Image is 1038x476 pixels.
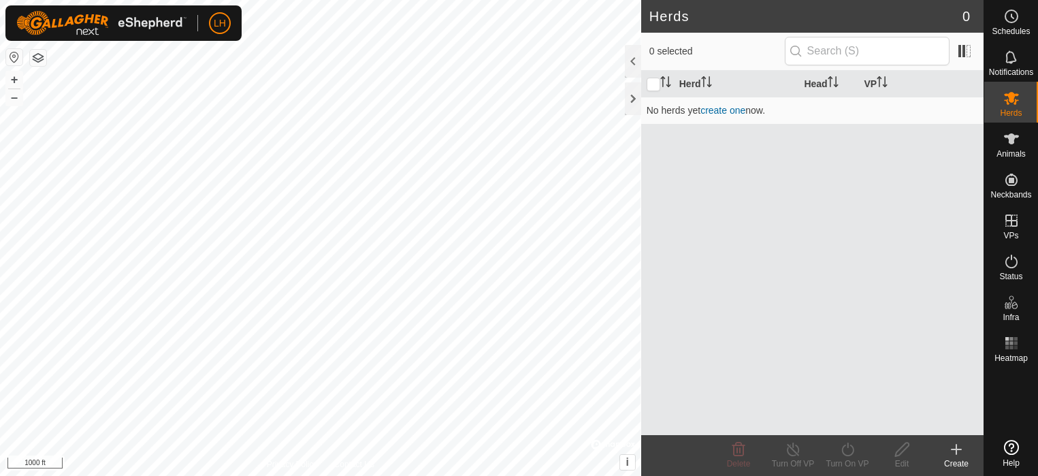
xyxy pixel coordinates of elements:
p-sorticon: Activate to sort [660,78,671,89]
span: Notifications [989,68,1033,76]
h2: Herds [649,8,962,25]
td: No herds yet now. [641,97,984,124]
a: create one [700,105,745,116]
span: Schedules [992,27,1030,35]
button: – [6,89,22,106]
span: Herds [1000,109,1022,117]
button: Reset Map [6,49,22,65]
a: Contact Us [334,458,374,471]
p-sorticon: Activate to sort [701,78,712,89]
th: Head [798,71,858,97]
span: Heatmap [994,354,1028,362]
span: Animals [996,150,1026,158]
span: VPs [1003,232,1018,240]
div: Turn On VP [820,458,875,470]
th: Herd [674,71,799,97]
span: Help [1003,459,1020,467]
span: Status [999,272,1022,281]
p-sorticon: Activate to sort [877,78,888,89]
button: + [6,72,22,88]
div: Create [929,458,984,470]
a: Privacy Policy [267,458,318,471]
span: 0 selected [649,44,785,59]
span: Infra [1003,313,1019,321]
div: Edit [875,458,929,470]
input: Search (S) [785,37,950,65]
span: Delete [727,459,751,469]
span: i [626,456,629,468]
a: Help [984,434,1038,473]
span: LH [214,16,226,31]
span: Neckbands [990,191,1031,199]
div: Turn Off VP [766,458,820,470]
img: Gallagher Logo [16,11,186,35]
th: VP [858,71,984,97]
button: Map Layers [30,50,46,66]
span: 0 [962,6,970,27]
p-sorticon: Activate to sort [828,78,839,89]
button: i [620,455,635,470]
